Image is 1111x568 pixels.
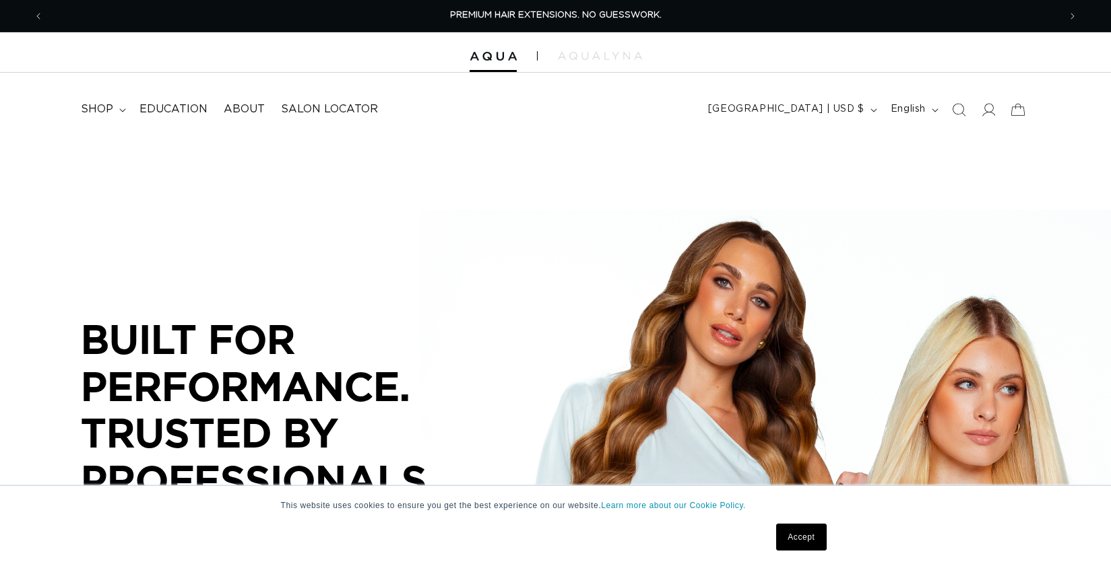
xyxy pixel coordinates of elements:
[131,94,216,125] a: Education
[139,102,208,116] span: Education
[450,11,662,20] span: PREMIUM HAIR EXTENSIONS. NO GUESSWORK.
[224,102,265,116] span: About
[73,94,131,125] summary: shop
[470,52,517,61] img: Aqua Hair Extensions
[216,94,273,125] a: About
[273,94,386,125] a: Salon Locator
[81,316,485,503] p: BUILT FOR PERFORMANCE. TRUSTED BY PROFESSIONALS.
[944,95,974,125] summary: Search
[281,102,378,116] span: Salon Locator
[776,524,826,551] a: Accept
[558,52,642,60] img: aqualyna.com
[700,97,883,122] button: [GEOGRAPHIC_DATA] | USD $
[281,499,831,511] p: This website uses cookies to ensure you get the best experience on our website.
[891,102,926,116] span: English
[883,97,944,122] button: English
[81,102,113,116] span: shop
[601,501,746,510] a: Learn more about our Cookie Policy.
[1058,3,1087,29] button: Next announcement
[708,102,864,116] span: [GEOGRAPHIC_DATA] | USD $
[24,3,53,29] button: Previous announcement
